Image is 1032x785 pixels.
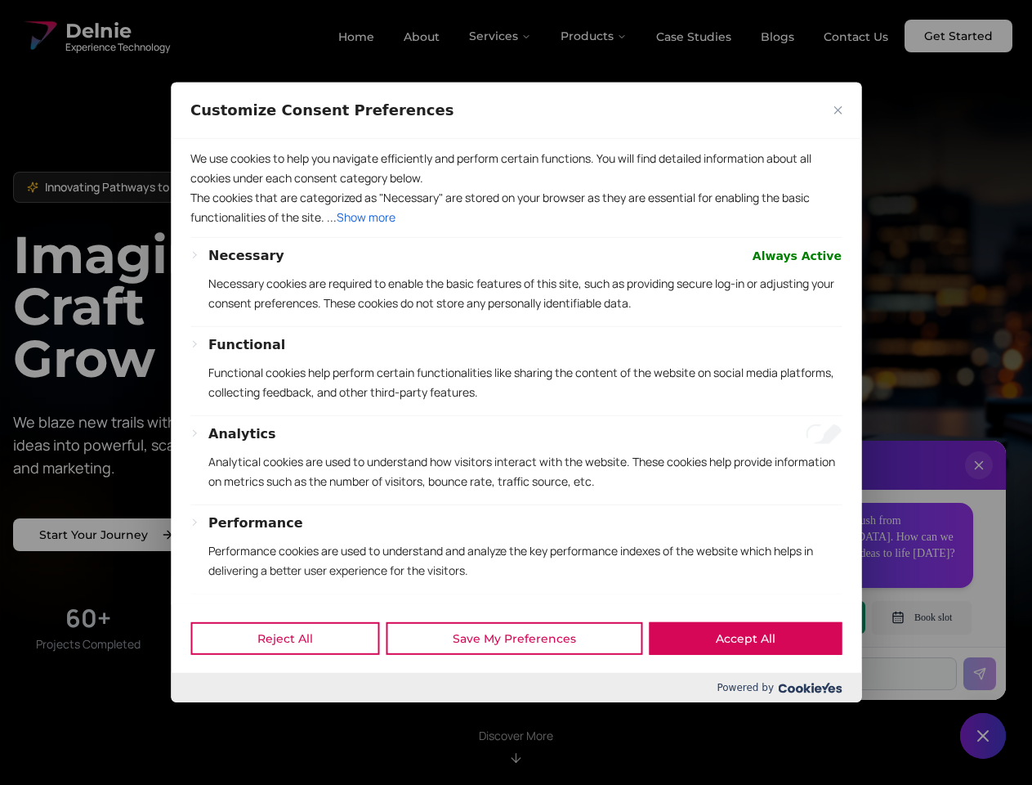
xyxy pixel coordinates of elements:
[753,246,842,266] span: Always Active
[208,335,285,355] button: Functional
[337,208,395,227] button: Show more
[833,106,842,114] img: Close
[806,424,842,444] input: Enable Analytics
[190,188,842,227] p: The cookies that are categorized as "Necessary" are stored on your browser as they are essential ...
[386,622,642,655] button: Save My Preferences
[208,363,842,402] p: Functional cookies help perform certain functionalities like sharing the content of the website o...
[778,683,842,693] img: Cookieyes logo
[208,514,303,533] button: Performance
[208,246,284,266] button: Necessary
[208,541,842,581] p: Performance cookies are used to understand and analyze the key performance indexes of the website...
[190,101,453,120] span: Customize Consent Preferences
[208,424,276,444] button: Analytics
[649,622,842,655] button: Accept All
[190,622,379,655] button: Reject All
[208,452,842,491] p: Analytical cookies are used to understand how visitors interact with the website. These cookies h...
[190,149,842,188] p: We use cookies to help you navigate efficiently and perform certain functions. You will find deta...
[171,673,861,702] div: Powered by
[208,274,842,313] p: Necessary cookies are required to enable the basic features of this site, such as providing secur...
